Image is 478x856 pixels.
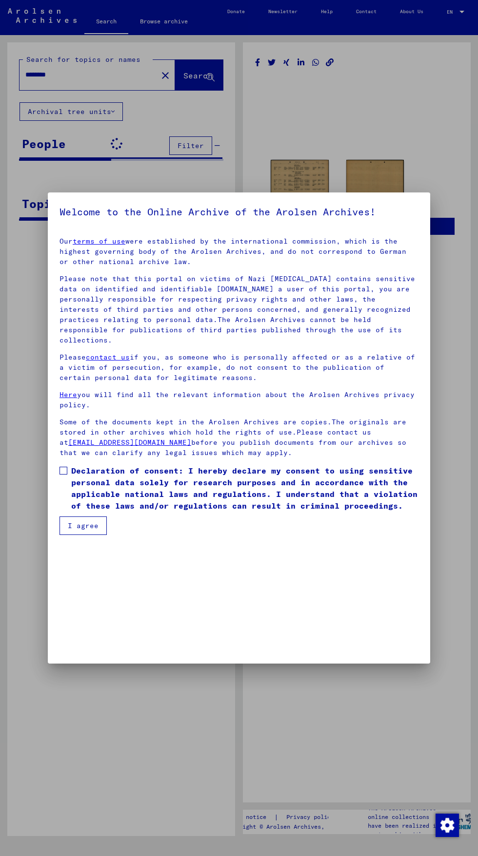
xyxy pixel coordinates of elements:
[60,274,418,345] p: Please note that this portal on victims of Nazi [MEDICAL_DATA] contains sensitive data on identif...
[60,390,418,410] p: you will find all the relevant information about the Arolsen Archives privacy policy.
[86,353,130,361] a: contact us
[60,417,418,458] p: Some of the documents kept in the Arolsen Archives are copies.The originals are stored in other a...
[436,814,459,837] img: Change consent
[73,237,125,246] a: terms of use
[68,438,191,447] a: [EMAIL_ADDRESS][DOMAIN_NAME]
[60,390,77,399] a: Here
[60,204,418,220] h5: Welcome to the Online Archive of the Arolsen Archives!
[60,516,107,535] button: I agree
[60,352,418,383] p: Please if you, as someone who is personally affected or as a relative of a victim of persecution,...
[71,465,418,512] span: Declaration of consent: I hereby declare my consent to using sensitive personal data solely for r...
[60,236,418,267] p: Our were established by the international commission, which is the highest governing body of the ...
